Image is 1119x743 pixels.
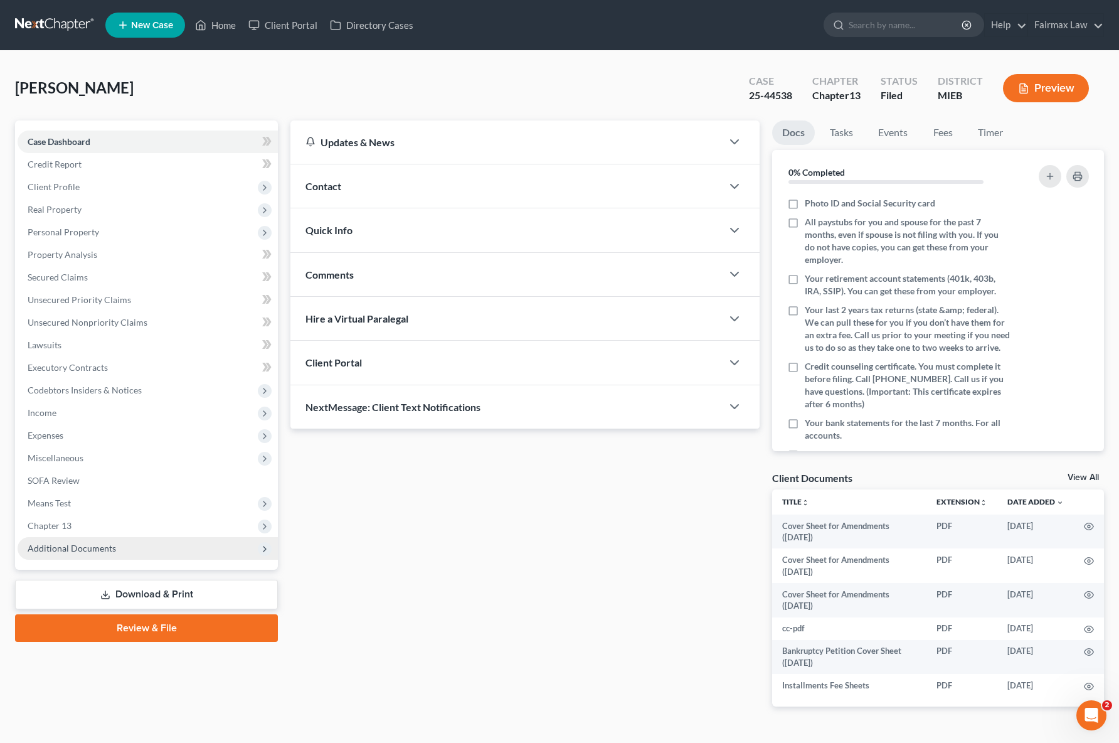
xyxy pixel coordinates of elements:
[926,583,997,617] td: PDF
[28,181,80,192] span: Client Profile
[28,136,90,147] span: Case Dashboard
[985,14,1027,36] a: Help
[812,88,861,103] div: Chapter
[28,498,71,508] span: Means Test
[28,249,97,260] span: Property Analysis
[28,317,147,328] span: Unsecured Nonpriority Claims
[926,548,997,583] td: PDF
[805,216,1010,266] span: All paystubs for you and spouse for the past 7 months, even if spouse is not filing with you. If ...
[881,88,918,103] div: Filed
[1056,499,1064,506] i: expand_more
[997,515,1074,549] td: [DATE]
[18,243,278,266] a: Property Analysis
[1068,473,1099,482] a: View All
[805,197,935,210] span: Photo ID and Social Security card
[997,674,1074,697] td: [DATE]
[802,499,809,506] i: unfold_more
[881,74,918,88] div: Status
[305,180,341,192] span: Contact
[324,14,420,36] a: Directory Cases
[28,204,82,215] span: Real Property
[749,74,792,88] div: Case
[28,520,72,531] span: Chapter 13
[772,583,926,617] td: Cover Sheet for Amendments ([DATE])
[305,401,480,413] span: NextMessage: Client Text Notifications
[926,640,997,675] td: PDF
[938,88,983,103] div: MIEB
[772,471,852,484] div: Client Documents
[968,120,1013,145] a: Timer
[18,311,278,334] a: Unsecured Nonpriority Claims
[18,153,278,176] a: Credit Report
[28,362,108,373] span: Executory Contracts
[812,74,861,88] div: Chapter
[849,89,861,101] span: 13
[305,356,362,368] span: Client Portal
[926,515,997,549] td: PDF
[997,548,1074,583] td: [DATE]
[788,167,845,178] strong: 0% Completed
[849,13,963,36] input: Search by name...
[28,385,142,395] span: Codebtors Insiders & Notices
[28,475,80,486] span: SOFA Review
[772,515,926,549] td: Cover Sheet for Amendments ([DATE])
[189,14,242,36] a: Home
[772,120,815,145] a: Docs
[28,272,88,282] span: Secured Claims
[242,14,324,36] a: Client Portal
[772,548,926,583] td: Cover Sheet for Amendments ([DATE])
[15,78,134,97] span: [PERSON_NAME]
[772,617,926,640] td: cc-pdf
[926,617,997,640] td: PDF
[1007,497,1064,506] a: Date Added expand_more
[305,269,354,281] span: Comments
[131,21,173,30] span: New Case
[28,452,83,463] span: Miscellaneous
[18,469,278,492] a: SOFA Review
[28,227,99,237] span: Personal Property
[15,614,278,642] a: Review & File
[923,120,963,145] a: Fees
[805,272,1010,297] span: Your retirement account statements (401k, 403b, IRA, SSIP). You can get these from your employer.
[305,313,408,324] span: Hire a Virtual Paralegal
[805,417,1010,442] span: Your bank statements for the last 7 months. For all accounts.
[15,580,278,609] a: Download & Print
[772,640,926,675] td: Bankruptcy Petition Cover Sheet ([DATE])
[18,266,278,289] a: Secured Claims
[1076,700,1106,730] iframe: Intercom live chat
[28,339,61,350] span: Lawsuits
[1028,14,1103,36] a: Fairmax Law
[18,289,278,311] a: Unsecured Priority Claims
[18,131,278,153] a: Case Dashboard
[28,430,63,441] span: Expenses
[772,674,926,697] td: Installments Fee Sheets
[749,88,792,103] div: 25-44538
[997,640,1074,675] td: [DATE]
[1102,700,1112,710] span: 2
[980,499,987,506] i: unfold_more
[805,360,1010,410] span: Credit counseling certificate. You must complete it before filing. Call [PHONE_NUMBER]. Call us i...
[28,294,131,305] span: Unsecured Priority Claims
[936,497,987,506] a: Extensionunfold_more
[305,136,707,149] div: Updates & News
[868,120,918,145] a: Events
[1003,74,1089,102] button: Preview
[18,356,278,379] a: Executory Contracts
[938,74,983,88] div: District
[926,674,997,697] td: PDF
[28,407,56,418] span: Income
[997,617,1074,640] td: [DATE]
[18,334,278,356] a: Lawsuits
[820,120,863,145] a: Tasks
[782,497,809,506] a: Titleunfold_more
[28,543,116,553] span: Additional Documents
[805,448,1010,473] span: Please bring all of your bills and letters. Do not throw them away.
[805,304,1010,354] span: Your last 2 years tax returns (state &amp; federal). We can pull these for you if you don’t have ...
[305,224,353,236] span: Quick Info
[997,583,1074,617] td: [DATE]
[28,159,82,169] span: Credit Report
